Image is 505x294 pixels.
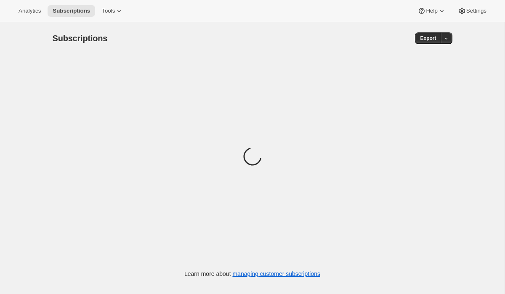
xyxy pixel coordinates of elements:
a: managing customer subscriptions [232,270,320,277]
button: Export [415,32,441,44]
button: Analytics [13,5,46,17]
button: Help [412,5,451,17]
p: Learn more about [184,270,320,278]
span: Help [426,8,437,14]
span: Analytics [19,8,41,14]
span: Subscriptions [53,8,90,14]
span: Settings [466,8,486,14]
button: Subscriptions [48,5,95,17]
button: Tools [97,5,128,17]
span: Tools [102,8,115,14]
span: Export [420,35,436,42]
span: Subscriptions [53,34,108,43]
button: Settings [453,5,492,17]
